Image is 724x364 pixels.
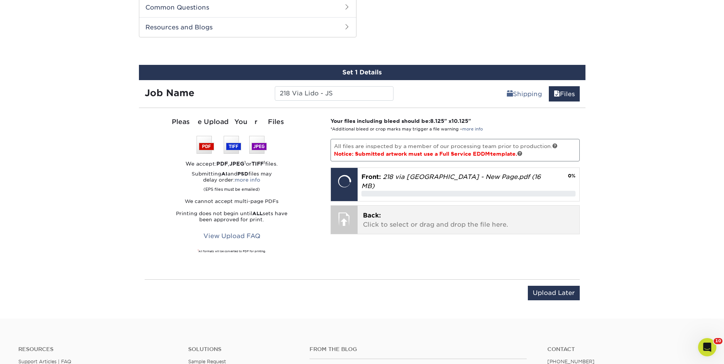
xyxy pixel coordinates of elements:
[139,65,585,80] div: Set 1 Details
[507,90,513,98] span: shipping
[462,127,483,132] a: more info
[334,151,522,157] span: Notice: Submitted artwork must use a Full Service EDDM template.
[361,173,381,180] span: Front:
[145,171,319,192] p: Submitting and files may delay order:
[264,160,265,164] sup: 1
[145,160,319,168] div: We accept: , or files.
[331,139,580,161] p: All files are inspected by a member of our processing team prior to production.
[310,346,527,353] h4: From the Blog
[139,17,356,37] h2: Resources and Blogs
[197,136,267,154] img: We accept: PSD, TIFF, or JPEG (JPG)
[549,86,580,101] a: Files
[331,127,483,132] small: *Additional bleed or crop marks may trigger a file warning –
[363,211,574,229] p: Click to select or drag and drop the file here.
[235,177,260,183] a: more info
[237,171,248,177] strong: PSD
[229,161,244,167] strong: JPEG
[502,86,547,101] a: Shipping
[714,338,722,344] span: 10
[244,160,246,164] sup: 1
[275,86,393,101] input: Enter a job name
[547,346,706,353] a: Contact
[188,346,298,353] h4: Solutions
[361,173,541,190] em: 218 via [GEOGRAPHIC_DATA] - New Page.pdf (16 MB)
[198,229,265,243] a: View Upload FAQ
[18,346,177,353] h4: Resources
[221,171,227,177] strong: AI
[252,211,263,216] strong: ALL
[554,90,560,98] span: files
[698,338,716,356] iframe: Intercom live chat
[145,198,319,205] p: We cannot accept multi-page PDFs
[203,183,260,192] small: (EPS files must be emailed)
[451,118,468,124] span: 10.125
[528,286,580,300] input: Upload Later
[216,161,228,167] strong: PDF
[490,153,490,155] span: ®
[252,161,264,167] strong: TIFF
[363,212,381,219] span: Back:
[145,117,319,127] div: Please Upload Your Files
[331,118,471,124] strong: Your files including bleed should be: " x "
[145,250,319,253] div: All formats will be converted to PDF for printing.
[145,211,319,223] p: Printing does not begin until sets have been approved for print.
[430,118,444,124] span: 8.125
[145,87,194,98] strong: Job Name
